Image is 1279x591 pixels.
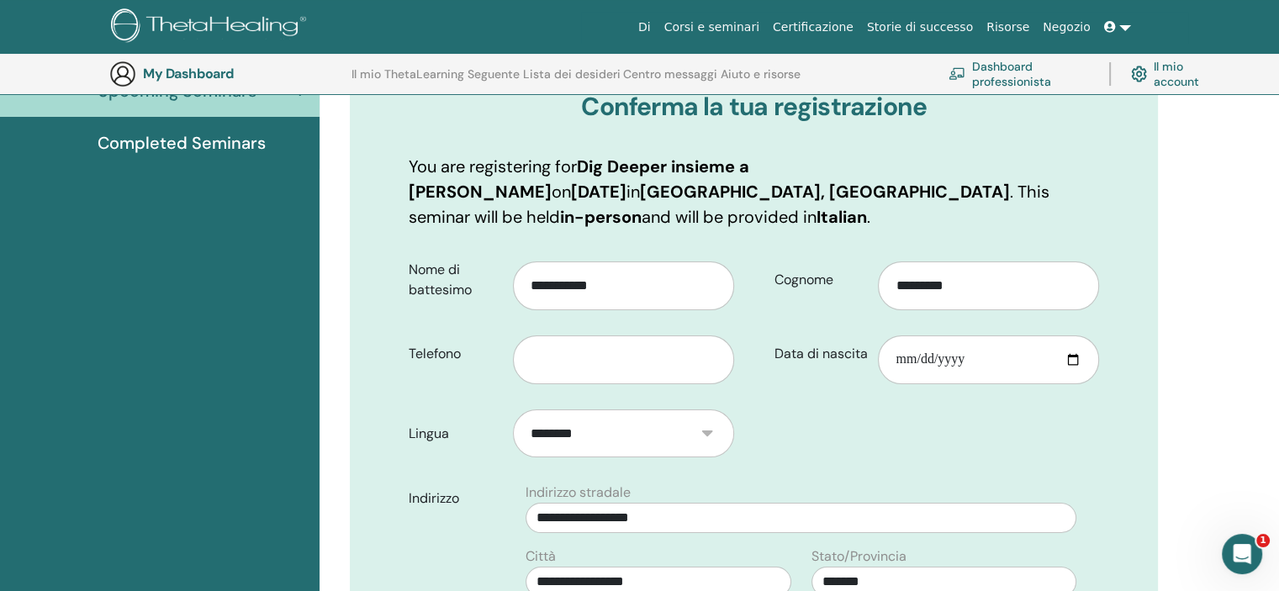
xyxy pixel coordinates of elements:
h3: Conferma la tua registrazione [409,92,1099,122]
b: [GEOGRAPHIC_DATA], [GEOGRAPHIC_DATA] [640,181,1010,203]
label: Data di nascita [762,338,879,370]
a: Di [632,12,658,43]
a: Negozio [1036,12,1097,43]
label: Indirizzo stradale [526,483,631,503]
label: Lingua [396,418,513,450]
label: Telefono [396,338,513,370]
span: 1 [1256,534,1270,547]
a: Dashboard professionista [949,55,1089,92]
a: Storie di successo [860,12,980,43]
a: Certificazione [766,12,860,43]
b: in-person [560,206,642,228]
a: Corsi e seminari [658,12,766,43]
label: Nome di battesimo [396,254,513,306]
a: Seguente [468,67,520,94]
a: Il mio account [1131,55,1218,92]
b: [DATE] [571,181,626,203]
iframe: Intercom live chat [1222,534,1262,574]
img: generic-user-icon.jpg [109,61,136,87]
a: Centro messaggi [623,67,717,94]
a: Il mio ThetaLearning [351,67,464,94]
b: Dig Deeper insieme a [PERSON_NAME] [409,156,749,203]
a: Lista dei desideri [523,67,621,94]
label: Stato/Provincia [811,546,906,567]
p: You are registering for on in . This seminar will be held and will be provided in . [409,154,1099,230]
h3: My Dashboard [143,66,311,82]
a: Aiuto e risorse [721,67,801,94]
img: logo.png [111,8,312,46]
label: Indirizzo [396,483,515,514]
label: Città [526,546,556,567]
label: Cognome [762,264,879,296]
span: Completed Seminars [98,130,266,156]
img: chalkboard-teacher.svg [949,67,965,80]
img: cog.svg [1131,62,1148,86]
b: Italian [817,206,867,228]
a: Risorse [980,12,1036,43]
